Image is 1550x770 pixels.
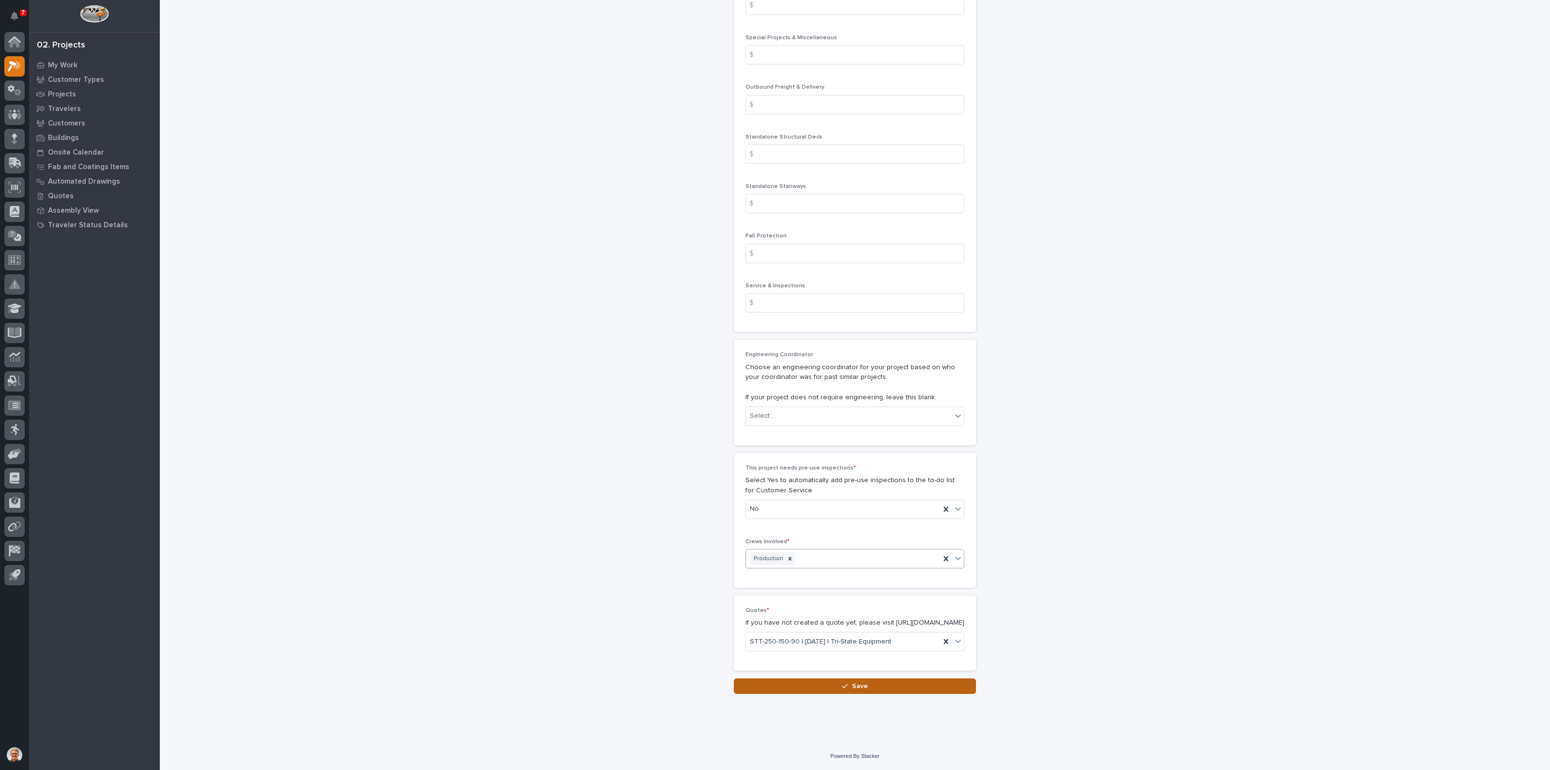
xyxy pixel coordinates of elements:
a: Assembly View [29,203,160,218]
p: if you have not created a quote yet, please visit [URL][DOMAIN_NAME] [745,618,964,628]
div: $ [745,293,765,313]
p: Buildings [48,134,79,142]
p: Customers [48,119,85,128]
div: $ [745,45,765,64]
span: Standalone Structural Deck [745,134,822,140]
a: Powered By Stacker [830,753,879,759]
a: Quotes [29,189,160,203]
span: Fall Protection [745,233,787,239]
p: Traveler Status Details [48,221,128,230]
a: Buildings [29,130,160,145]
p: Automated Drawings [48,177,120,186]
span: Service & Inspections [745,283,805,289]
span: Special Projects & Miscellaneous [745,35,837,41]
div: Select... [750,411,774,421]
div: $ [745,194,765,213]
a: Travelers [29,101,160,116]
p: Onsite Calendar [48,148,104,157]
a: Traveler Status Details [29,218,160,232]
span: Standalone Stairways [745,184,806,189]
p: Fab and Coatings Items [48,163,129,172]
div: Notifications7 [12,12,25,27]
div: 02. Projects [37,40,85,51]
span: STT-250-150-90 | [DATE] | Tri-State Equipment [750,637,891,647]
a: Customer Types [29,72,160,87]
p: My Work [48,61,77,70]
div: $ [745,244,765,263]
div: $ [745,144,765,164]
span: Crews Involved [745,539,790,545]
button: Save [734,678,976,694]
p: Select Yes to automatically add pre-use inspections to the to-do list for Customer Service [745,475,964,496]
div: $ [745,95,765,114]
a: Onsite Calendar [29,145,160,159]
span: No [750,504,759,514]
a: Projects [29,87,160,101]
span: Engineering Coordinator [745,352,813,358]
span: Quotes [745,608,769,613]
span: Save [852,682,868,691]
p: Travelers [48,105,81,113]
p: Choose an engineering coordinator for your project based on who your coordinator was for past sim... [745,362,964,403]
a: My Work [29,58,160,72]
span: This project needs pre-use inspections [745,465,856,471]
span: Outbound Freight & Delivery [745,84,824,90]
img: Workspace Logo [80,5,108,23]
div: Production [751,552,785,566]
p: Customer Types [48,76,104,84]
p: 7 [21,9,25,16]
p: Assembly View [48,206,99,215]
p: Projects [48,90,76,99]
button: Notifications [4,6,25,26]
a: Fab and Coatings Items [29,159,160,174]
button: users-avatar [4,745,25,765]
a: Automated Drawings [29,174,160,189]
p: Quotes [48,192,74,201]
a: Customers [29,116,160,130]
